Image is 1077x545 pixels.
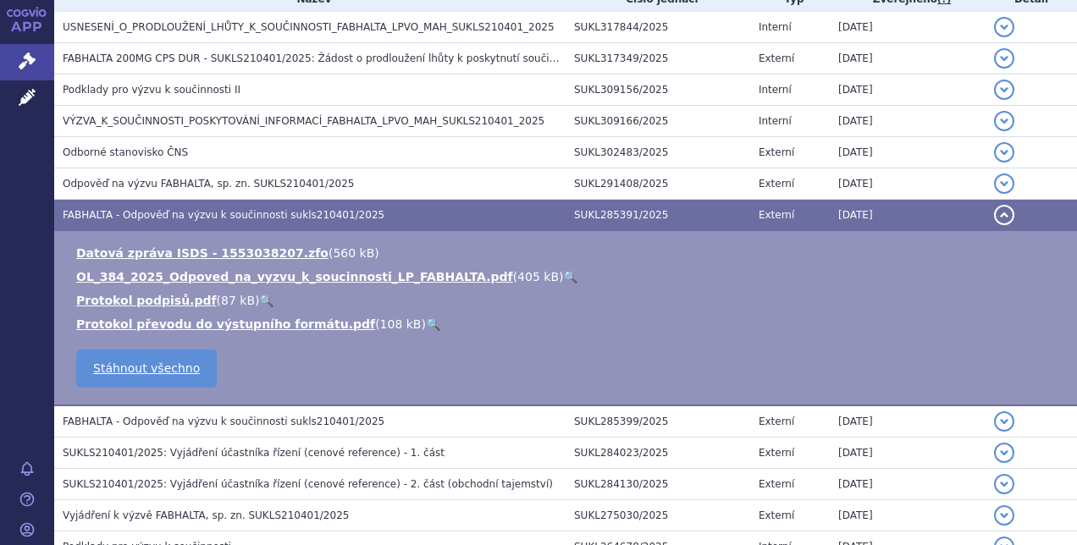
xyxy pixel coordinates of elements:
span: Odpověď na výzvu FABHALTA, sp. zn. SUKLS210401/2025 [63,178,354,190]
span: SUKLS210401/2025: Vyjádření účastníka řízení (cenové reference) - 1. část [63,447,445,459]
td: [DATE] [830,438,986,469]
button: detail [994,173,1014,194]
li: ( ) [76,316,1060,333]
button: detail [994,142,1014,162]
td: SUKL284130/2025 [566,469,750,500]
button: detail [994,443,1014,463]
button: detail [994,80,1014,100]
td: [DATE] [830,43,986,74]
span: Odborné stanovisko ČNS [63,146,188,158]
button: detail [994,48,1014,69]
td: SUKL309156/2025 [566,74,750,106]
li: ( ) [76,268,1060,285]
a: OL_384_2025_Odpoved_na_vyzvu_k_soucinnosti_LP_FABHALTA.pdf [76,270,513,284]
button: detail [994,505,1014,526]
td: [DATE] [830,469,986,500]
td: SUKL317349/2025 [566,43,750,74]
a: Stáhnout všechno [76,350,217,388]
td: SUKL275030/2025 [566,500,750,531]
li: ( ) [76,292,1060,309]
span: Externí [759,209,794,221]
td: SUKL285391/2025 [566,200,750,231]
span: 87 kB [221,294,255,307]
span: Externí [759,447,794,459]
td: SUKL284023/2025 [566,438,750,469]
td: [DATE] [830,500,986,531]
span: Interní [759,115,792,127]
span: USNESENÍ_O_PRODLOUŽENÍ_LHŮTY_K_SOUČINNOSTI_FABHALTA_LPVO_MAH_SUKLS210401_2025 [63,21,555,33]
td: SUKL302483/2025 [566,137,750,168]
span: FABHALTA - Odpověď na výzvu k součinnosti sukls210401/2025 [63,209,384,221]
td: [DATE] [830,12,986,43]
td: SUKL285399/2025 [566,405,750,438]
span: Vyjádření k výzvě FABHALTA, sp. zn. SUKLS210401/2025 [63,509,349,521]
span: FABHALTA - Odpověď na výzvu k součinnosti sukls210401/2025 [63,416,384,427]
span: Externí [759,52,794,64]
a: 🔍 [426,317,440,331]
span: 405 kB [517,270,559,284]
button: detail [994,411,1014,432]
button: detail [994,474,1014,494]
li: ( ) [76,245,1060,261]
span: Externí [759,178,794,190]
span: Interní [759,84,792,96]
td: [DATE] [830,405,986,438]
a: Protokol podpisů.pdf [76,294,217,307]
span: Externí [759,146,794,158]
span: FABHALTA 200MG CPS DUR - SUKLS210401/2025: Žádost o prodloužení lhůty k poskytnutí součinnosti [63,52,580,64]
span: VÝZVA_K_SOUČINNOSTI_POSKYTOVÁNÍ_INFORMACÍ_FABHALTA_LPVO_MAH_SUKLS210401_2025 [63,115,544,127]
td: [DATE] [830,200,986,231]
td: SUKL291408/2025 [566,168,750,200]
td: SUKL317844/2025 [566,12,750,43]
td: [DATE] [830,168,986,200]
a: 🔍 [259,294,273,307]
a: Protokol převodu do výstupního formátu.pdf [76,317,375,331]
button: detail [994,205,1014,225]
span: Externí [759,509,794,521]
td: [DATE] [830,106,986,137]
button: detail [994,17,1014,37]
a: 🔍 [563,270,577,284]
td: SUKL309166/2025 [566,106,750,137]
span: Externí [759,478,794,490]
a: Datová zpráva ISDS - 1553038207.zfo [76,246,329,260]
td: [DATE] [830,137,986,168]
span: 108 kB [380,317,422,331]
span: SUKLS210401/2025: Vyjádření účastníka řízení (cenové reference) - 2. část (obchodní tajemství) [63,478,553,490]
span: 560 kB [333,246,374,260]
span: Externí [759,416,794,427]
button: detail [994,111,1014,131]
span: Interní [759,21,792,33]
td: [DATE] [830,74,986,106]
span: Podklady pro výzvu k součinnosti II [63,84,240,96]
